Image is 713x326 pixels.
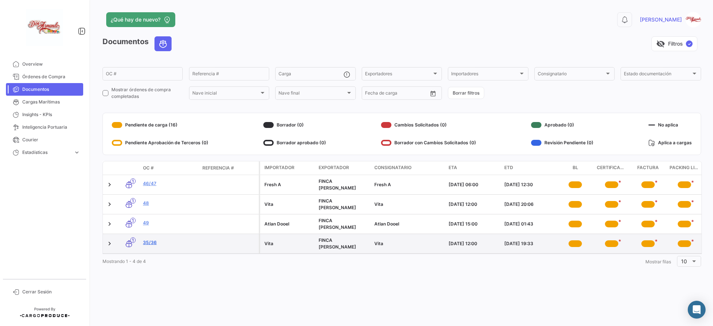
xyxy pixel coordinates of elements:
a: Courier [6,134,83,146]
a: Expand/Collapse Row [106,201,113,208]
div: FINCA [PERSON_NAME] [319,198,368,211]
span: Mostrando 1 - 4 de 4 [102,259,146,264]
span: visibility_off [656,39,665,48]
span: Exportador [319,164,349,171]
span: Nave inicial [192,92,259,97]
a: Órdenes de Compra [6,70,83,83]
datatable-header-cell: Consignatario [371,161,446,175]
span: 10 [681,258,687,264]
span: 1 [130,178,136,184]
div: [DATE] 19:33 [504,240,554,247]
div: [DATE] 12:00 [449,201,498,208]
datatable-header-cell: BL [557,161,593,175]
datatable-header-cell: Factura [630,161,666,175]
span: Packing List [670,164,699,172]
span: ETD [504,164,513,171]
a: Expand/Collapse Row [106,220,113,228]
div: No aplica [648,119,692,131]
a: Insights - KPIs [6,108,83,121]
span: Inteligencia Portuaria [22,124,80,131]
span: Documentos [22,86,80,93]
div: Aplica a cargas [648,137,692,149]
div: Borrador (0) [263,119,326,131]
img: Logo%20FDA.jpg [686,12,701,27]
datatable-header-cell: Certificado de Origen [593,161,630,175]
div: FINCA [PERSON_NAME] [319,217,368,231]
button: ¿Qué hay de nuevo? [106,12,175,27]
button: Borrar filtros [448,87,484,99]
input: Hasta [384,92,413,97]
span: Vita [374,201,383,207]
span: Importadores [451,72,518,78]
span: [PERSON_NAME] [640,16,682,23]
datatable-header-cell: ETD [501,161,557,175]
span: Courier [22,136,80,143]
a: 49 [143,220,196,226]
span: 1 [130,198,136,204]
span: Mostrar órdenes de compra completadas [111,86,183,100]
a: Cargas Marítimas [6,96,83,108]
span: Exportadores [365,72,432,78]
span: Mostrar filas [645,259,671,264]
div: [DATE] 12:30 [504,181,554,188]
span: OC # [143,165,154,171]
span: ¿Qué hay de nuevo? [111,16,160,23]
input: Desde [365,92,378,97]
a: Overview [6,58,83,70]
span: Atlan Dooel [374,221,399,227]
span: BL [573,164,578,172]
div: [DATE] 12:00 [449,240,498,247]
datatable-header-cell: Referencia # [199,162,259,174]
span: Fresh A [374,182,391,187]
div: Atlan Dooel [264,221,313,227]
div: Revisión Pendiente (0) [531,137,593,149]
datatable-header-cell: Packing List [666,161,703,175]
div: Vita [264,201,313,208]
span: Cargas Marítimas [22,99,80,105]
span: Factura [637,164,659,172]
span: 1 [130,237,136,243]
span: Nave final [279,92,345,97]
div: Aprobado (0) [531,119,593,131]
a: Expand/Collapse Row [106,240,113,247]
span: ✓ [686,40,693,47]
span: Órdenes de Compra [22,73,80,80]
div: Borrador aprobado (0) [263,137,326,149]
div: [DATE] 15:00 [449,221,498,227]
a: 35/36 [143,239,196,246]
span: Importador [264,164,294,171]
button: Ocean [155,37,171,51]
span: ETA [449,164,457,171]
div: [DATE] 20:06 [504,201,554,208]
img: ae0524ed-3193-4fad-8319-24b1030f5300.jpeg [26,9,63,46]
span: Consignatario [538,72,605,78]
datatable-header-cell: Exportador [316,161,371,175]
a: 46/47 [143,180,196,187]
span: 1 [130,218,136,223]
span: expand_more [74,149,80,156]
button: Open calendar [427,88,439,99]
a: Expand/Collapse Row [106,181,113,188]
datatable-header-cell: Modo de Transporte [118,165,140,171]
div: [DATE] 01:43 [504,221,554,227]
span: Cerrar Sesión [22,289,80,295]
span: Estadísticas [22,149,71,156]
div: [DATE] 06:00 [449,181,498,188]
div: Cambios Solicitados (0) [381,119,476,131]
div: Borrador con Cambios Solicitados (0) [381,137,476,149]
div: Fresh A [264,181,313,188]
a: Documentos [6,83,83,96]
datatable-header-cell: Importador [260,161,316,175]
span: Estado documentación [624,72,691,78]
span: Referencia # [202,165,234,171]
span: Vita [374,241,383,246]
span: Certificado de Origen [597,164,626,172]
span: Insights - KPIs [22,111,80,118]
span: Consignatario [374,164,411,171]
div: Pendiente Aprobación de Terceros (0) [112,137,208,149]
h3: Documentos [102,36,174,51]
div: FINCA [PERSON_NAME] [319,178,368,191]
a: Inteligencia Portuaria [6,121,83,134]
a: 48 [143,200,196,207]
datatable-header-cell: OC # [140,162,199,174]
